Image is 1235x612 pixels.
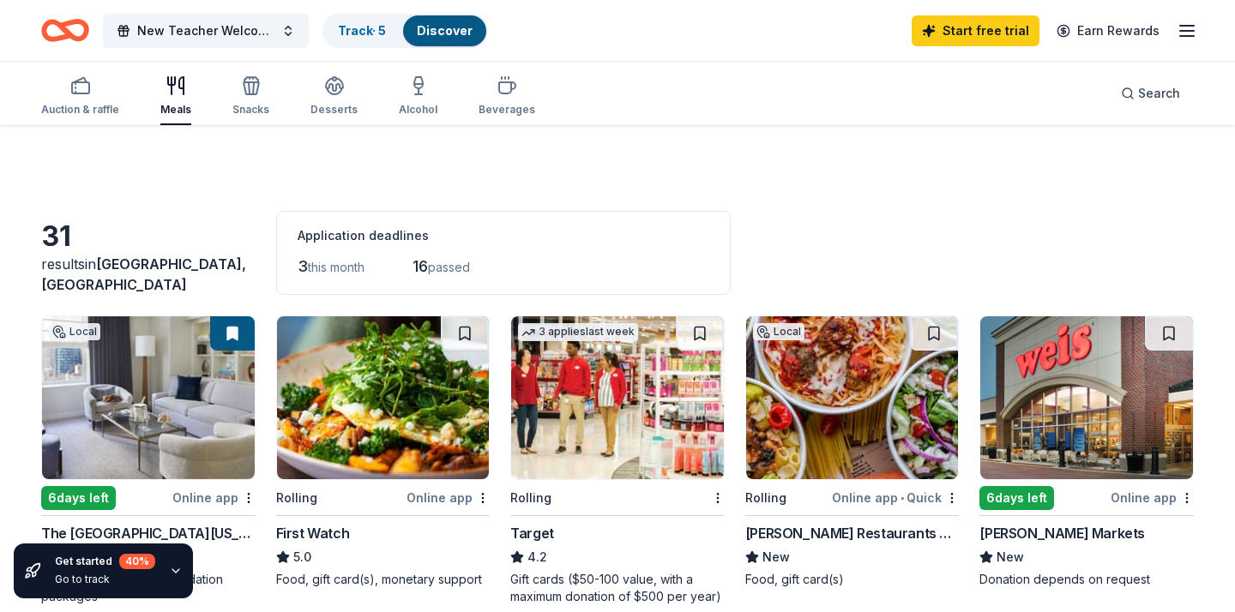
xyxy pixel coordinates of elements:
[745,571,960,588] div: Food, gift card(s)
[753,323,804,340] div: Local
[232,103,269,117] div: Snacks
[417,23,473,38] a: Discover
[527,547,547,567] span: 4.2
[41,315,256,605] a: Image for The Peninsula New YorkLocal6days leftOnline appThe [GEOGRAPHIC_DATA][US_STATE]NewGift c...
[745,523,960,543] div: [PERSON_NAME] Restaurants and Catering
[41,255,246,293] span: in
[172,487,256,508] div: Online app
[41,254,256,295] div: results
[979,523,1145,543] div: [PERSON_NAME] Markets
[137,21,274,41] span: New Teacher Welcome
[276,315,491,588] a: Image for First WatchRollingOnline appFirst Watch5.0Food, gift card(s), monetary support
[310,103,358,117] div: Desserts
[980,316,1193,479] img: Image for Weis Markets
[1111,487,1194,508] div: Online app
[276,523,350,543] div: First Watch
[55,573,155,586] div: Go to track
[479,103,535,117] div: Beverages
[510,488,551,508] div: Rolling
[277,316,490,479] img: Image for First Watch
[511,316,724,479] img: Image for Target
[41,10,89,51] a: Home
[338,23,386,38] a: Track· 5
[746,316,959,479] img: Image for Marrello Restaurants and Catering
[232,69,269,125] button: Snacks
[160,103,191,117] div: Meals
[310,69,358,125] button: Desserts
[298,225,709,246] div: Application deadlines
[298,257,308,275] span: 3
[322,14,488,48] button: Track· 5Discover
[41,219,256,254] div: 31
[103,14,309,48] button: New Teacher Welcome
[832,487,959,508] div: Online app Quick
[293,547,311,567] span: 5.0
[160,69,191,125] button: Meals
[1046,15,1170,46] a: Earn Rewards
[479,69,535,125] button: Beverages
[41,69,119,125] button: Auction & raffle
[41,103,119,117] div: Auction & raffle
[510,523,554,543] div: Target
[745,488,786,508] div: Rolling
[979,315,1194,588] a: Image for Weis Markets6days leftOnline app[PERSON_NAME] MarketsNewDonation depends on request
[510,571,725,605] div: Gift cards ($50-100 value, with a maximum donation of $500 per year)
[399,69,437,125] button: Alcohol
[912,15,1039,46] a: Start free trial
[55,554,155,569] div: Get started
[119,554,155,569] div: 40 %
[41,255,246,293] span: [GEOGRAPHIC_DATA], [GEOGRAPHIC_DATA]
[49,323,100,340] div: Local
[407,487,490,508] div: Online app
[276,571,491,588] div: Food, gift card(s), monetary support
[41,486,116,510] div: 6 days left
[762,547,790,567] span: New
[308,260,364,274] span: this month
[1107,76,1194,111] button: Search
[413,257,428,275] span: 16
[997,547,1024,567] span: New
[428,260,470,274] span: passed
[979,571,1194,588] div: Donation depends on request
[745,315,960,588] a: Image for Marrello Restaurants and CateringLocalRollingOnline app•Quick[PERSON_NAME] Restaurants ...
[42,316,255,479] img: Image for The Peninsula New York
[979,486,1054,510] div: 6 days left
[276,488,317,508] div: Rolling
[41,523,256,543] div: The [GEOGRAPHIC_DATA][US_STATE]
[518,323,638,341] div: 3 applies last week
[510,315,725,605] a: Image for Target3 applieslast weekRollingTarget4.2Gift cards ($50-100 value, with a maximum donat...
[901,491,904,505] span: •
[399,103,437,117] div: Alcohol
[1138,83,1180,104] span: Search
